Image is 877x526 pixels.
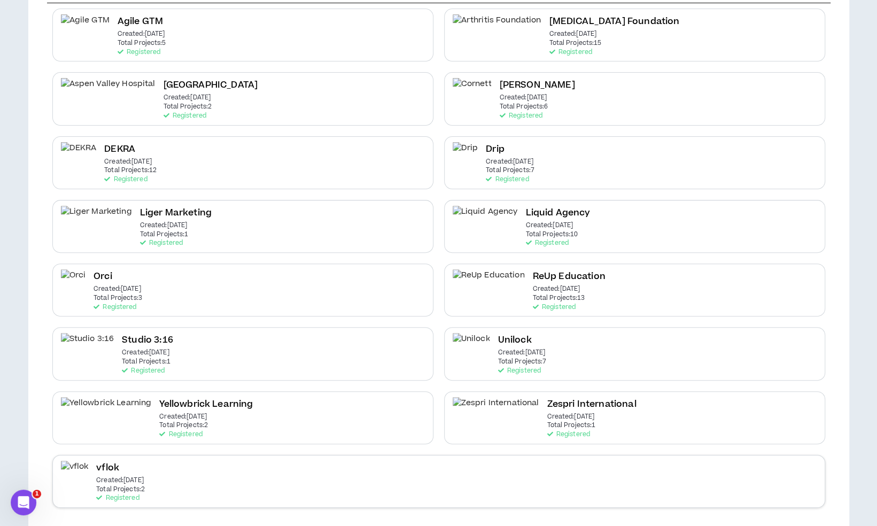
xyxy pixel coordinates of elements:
p: Registered [486,176,529,183]
p: Created: [DATE] [547,413,594,421]
h2: ReUp Education [532,269,605,284]
p: Registered [104,176,147,183]
h2: [GEOGRAPHIC_DATA] [163,78,258,92]
p: Registered [118,49,160,56]
p: Total Projects: 1 [140,231,189,238]
img: Studio 3:16 [61,333,114,357]
h2: Yellowbrick Learning [159,397,253,412]
h2: Studio 3:16 [122,333,173,347]
p: Total Projects: 1 [122,358,170,366]
img: Liger Marketing [61,206,132,230]
img: Unilock [453,333,490,357]
p: Total Projects: 7 [498,358,546,366]
h2: Orci [94,269,112,284]
img: Zespri International [453,397,539,421]
p: Created: [DATE] [94,285,141,293]
img: Drip [453,142,478,166]
img: Agile GTM [61,14,110,38]
img: vflok [61,461,89,485]
p: Registered [163,112,206,120]
p: Total Projects: 1 [547,422,595,429]
iframe: Intercom live chat [11,490,36,515]
img: Orci [61,269,86,293]
img: Liquid Agency [453,206,518,230]
p: Registered [532,304,575,311]
p: Registered [549,49,592,56]
h2: [PERSON_NAME] [499,78,575,92]
p: Created: [DATE] [159,413,207,421]
h2: Zespri International [547,397,636,412]
p: Total Projects: 10 [525,231,578,238]
p: Registered [140,239,183,247]
p: Total Projects: 2 [96,486,145,493]
h2: Unilock [498,333,531,347]
p: Registered [525,239,568,247]
p: Created: [DATE] [122,349,169,357]
p: Registered [159,431,202,438]
p: Created: [DATE] [163,94,211,102]
p: Registered [498,367,540,375]
p: Total Projects: 2 [159,422,208,429]
p: Total Projects: 7 [486,167,534,174]
p: Registered [122,367,165,375]
span: 1 [33,490,41,498]
img: Aspen Valley Hospital [61,78,156,102]
p: Created: [DATE] [549,30,596,38]
p: Created: [DATE] [498,349,545,357]
h2: DEKRA [104,142,135,157]
p: Created: [DATE] [486,158,533,166]
p: Created: [DATE] [532,285,580,293]
h2: Liquid Agency [525,206,590,220]
img: DEKRA [61,142,97,166]
p: Created: [DATE] [525,222,573,229]
h2: Liger Marketing [140,206,212,220]
p: Total Projects: 12 [104,167,157,174]
p: Created: [DATE] [104,158,152,166]
h2: vflok [96,461,119,475]
h2: [MEDICAL_DATA] Foundation [549,14,679,29]
img: Yellowbrick Learning [61,397,152,421]
p: Total Projects: 15 [549,40,601,47]
p: Registered [96,494,139,502]
p: Created: [DATE] [140,222,188,229]
p: Total Projects: 3 [94,295,142,302]
img: Arthritis Foundation [453,14,541,38]
p: Registered [94,304,136,311]
p: Total Projects: 6 [499,103,548,111]
p: Registered [547,431,589,438]
p: Total Projects: 13 [532,295,585,302]
img: ReUp Education [453,269,525,293]
h2: Agile GTM [118,14,163,29]
p: Created: [DATE] [499,94,547,102]
p: Created: [DATE] [96,477,144,484]
p: Created: [DATE] [118,30,165,38]
h2: Drip [486,142,505,157]
p: Total Projects: 2 [163,103,212,111]
p: Total Projects: 5 [118,40,166,47]
p: Registered [499,112,542,120]
img: Cornett [453,78,492,102]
